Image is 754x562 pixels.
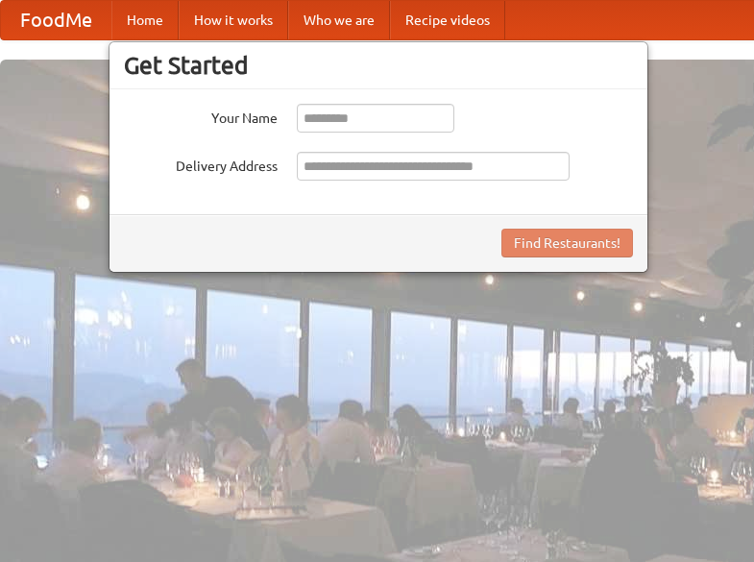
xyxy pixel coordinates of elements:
[124,104,278,128] label: Your Name
[1,1,111,39] a: FoodMe
[288,1,390,39] a: Who we are
[179,1,288,39] a: How it works
[390,1,505,39] a: Recipe videos
[124,51,633,80] h3: Get Started
[501,229,633,257] button: Find Restaurants!
[111,1,179,39] a: Home
[124,152,278,176] label: Delivery Address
